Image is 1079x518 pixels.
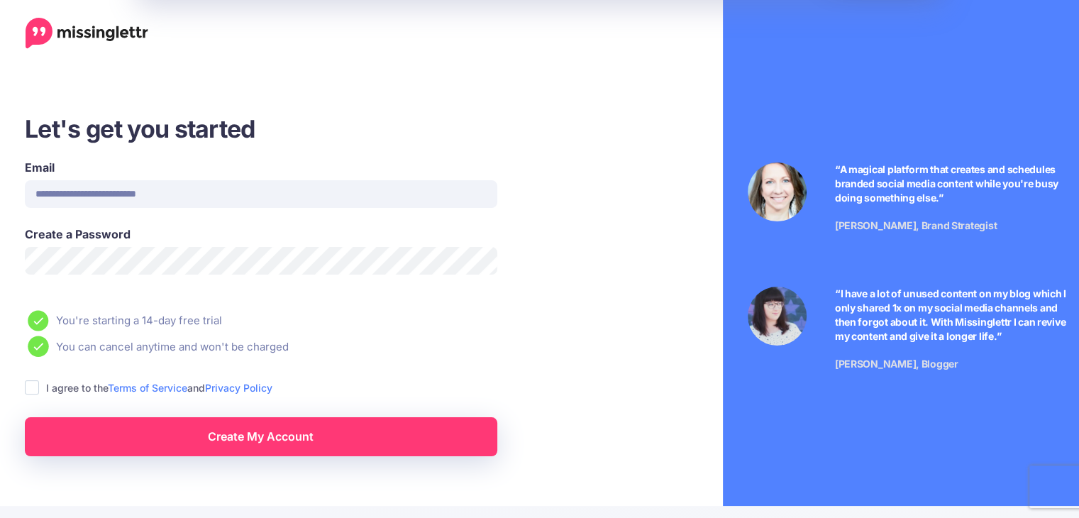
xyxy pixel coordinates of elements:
[25,113,596,145] h3: Let's get you started
[25,417,497,456] a: Create My Account
[25,310,596,331] li: You're starting a 14-day free trial
[748,162,807,221] img: Testimonial by Laura Stanik
[46,380,272,396] label: I agree to the and
[108,382,187,394] a: Terms of Service
[25,336,596,357] li: You can cancel anytime and won't be charged
[835,219,997,231] span: [PERSON_NAME], Brand Strategist
[835,358,958,370] span: [PERSON_NAME], Blogger
[25,159,497,176] label: Email
[26,18,148,49] a: Home
[205,382,272,394] a: Privacy Policy
[835,287,1075,343] p: “I have a lot of unused content on my blog which I only shared 1x on my social media channels and...
[25,226,497,243] label: Create a Password
[835,162,1075,205] p: “A magical platform that creates and schedules branded social media content while you're busy doi...
[748,287,807,346] img: Testimonial by Jeniffer Kosche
